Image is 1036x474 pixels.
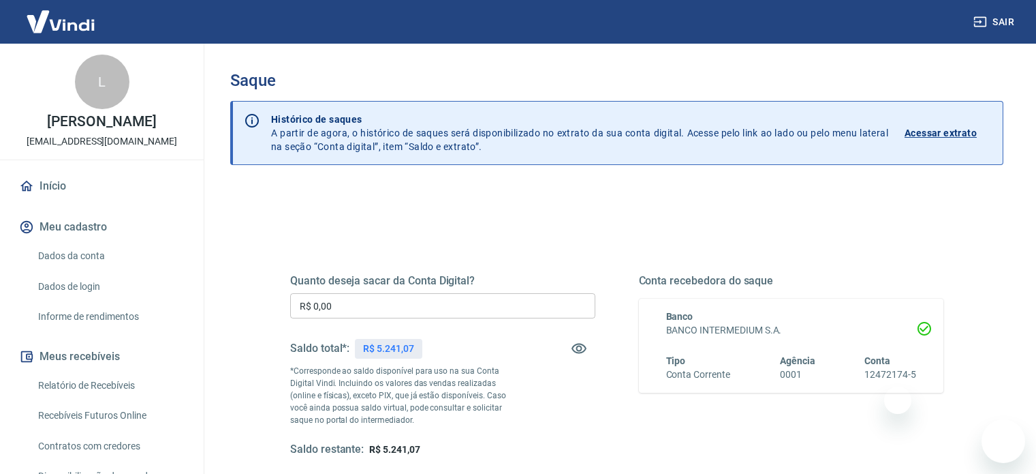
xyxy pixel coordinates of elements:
p: Histórico de saques [271,113,888,126]
button: Sair [971,10,1020,35]
h6: 0001 [780,368,815,382]
h3: Saque [230,71,1003,90]
p: Acessar extrato [905,126,977,140]
p: *Corresponde ao saldo disponível para uso na sua Conta Digital Vindi. Incluindo os valores das ve... [290,365,519,426]
button: Meu cadastro [16,212,187,242]
div: L [75,55,129,109]
a: Início [16,171,187,201]
img: Vindi [16,1,105,42]
span: Agência [780,355,815,366]
h5: Saldo restante: [290,443,364,457]
span: R$ 5.241,07 [369,444,420,455]
a: Dados de login [33,273,187,301]
a: Relatório de Recebíveis [33,372,187,400]
span: Tipo [666,355,686,366]
p: [EMAIL_ADDRESS][DOMAIN_NAME] [27,134,177,149]
button: Meus recebíveis [16,342,187,372]
p: [PERSON_NAME] [47,115,156,129]
a: Informe de rendimentos [33,303,187,331]
h5: Saldo total*: [290,342,349,355]
iframe: Botão para abrir a janela de mensagens [982,419,1025,463]
h5: Quanto deseja sacar da Conta Digital? [290,274,595,288]
a: Contratos com credores [33,432,187,460]
span: Conta [864,355,890,366]
h6: Conta Corrente [666,368,730,382]
h5: Conta recebedora do saque [639,274,944,288]
a: Recebíveis Futuros Online [33,402,187,430]
a: Dados da conta [33,242,187,270]
h6: BANCO INTERMEDIUM S.A. [666,323,917,338]
h6: 12472174-5 [864,368,916,382]
a: Acessar extrato [905,113,992,153]
p: A partir de agora, o histórico de saques será disponibilizado no extrato da sua conta digital. Ac... [271,113,888,153]
iframe: Fechar mensagem [884,387,911,414]
p: R$ 5.241,07 [363,342,413,356]
span: Banco [666,311,693,322]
